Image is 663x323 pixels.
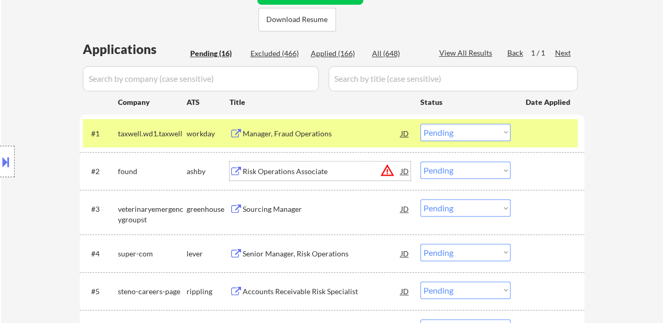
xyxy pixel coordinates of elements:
div: Status [420,92,510,111]
div: ATS [187,97,230,107]
input: Search by title (case sensitive) [329,66,578,91]
div: 1 / 1 [531,48,555,58]
div: Pending (16) [190,48,243,59]
div: steno-careers-page [118,286,187,297]
div: Risk Operations Associate [243,166,401,177]
div: JD [400,124,410,143]
div: #5 [91,286,110,297]
div: Accounts Receivable Risk Specialist [243,286,401,297]
div: lever [187,249,230,259]
div: Applications [83,43,187,56]
div: rippling [187,286,230,297]
div: greenhouse [187,204,230,214]
div: Date Applied [526,97,572,107]
div: Applied (166) [311,48,363,59]
div: JD [400,161,410,180]
div: Senior Manager, Risk Operations [243,249,401,259]
div: Sourcing Manager [243,204,401,214]
div: Manager, Fraud Operations [243,128,401,139]
div: Title [230,97,410,107]
div: Next [555,48,572,58]
input: Search by company (case sensitive) [83,66,319,91]
div: workday [187,128,230,139]
button: warning_amber [380,163,395,178]
div: JD [400,199,410,218]
div: Back [507,48,524,58]
div: ashby [187,166,230,177]
button: Download Resume [258,8,336,31]
div: JD [400,244,410,263]
div: JD [400,282,410,300]
div: All (648) [372,48,425,59]
div: View All Results [439,48,495,58]
div: Excluded (466) [251,48,303,59]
